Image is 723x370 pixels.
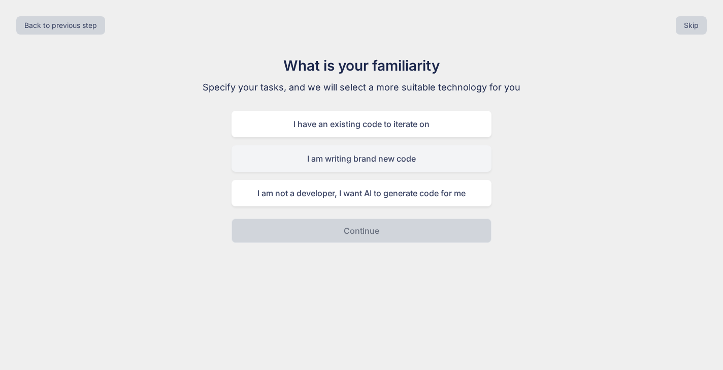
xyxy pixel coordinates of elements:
p: Specify your tasks, and we will select a more suitable technology for you [191,80,532,95]
div: I am not a developer, I want AI to generate code for me [232,180,491,206]
h1: What is your familiarity [191,55,532,76]
button: Skip [676,16,707,35]
button: Back to previous step [16,16,105,35]
p: Continue [344,225,379,237]
div: I am writing brand new code [232,145,491,172]
button: Continue [232,219,491,243]
div: I have an existing code to iterate on [232,111,491,137]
